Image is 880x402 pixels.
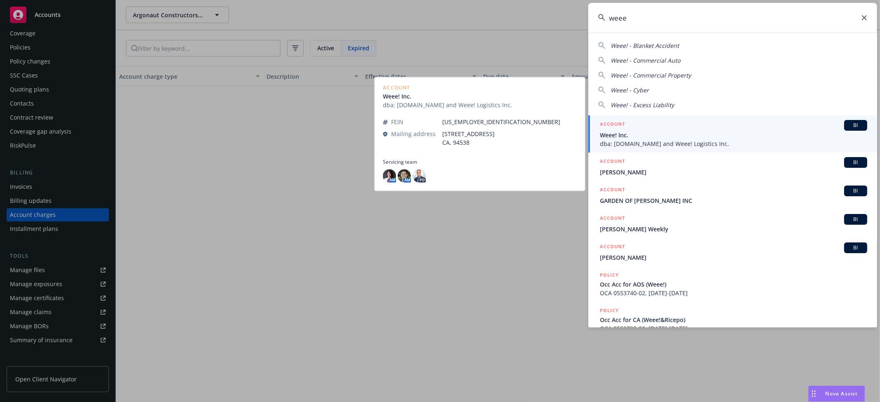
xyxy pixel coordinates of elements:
h5: ACCOUNT [600,120,625,130]
a: ACCOUNTBIGARDEN OF [PERSON_NAME] INC [588,181,877,209]
a: POLICYOcc Acc for AOS (Weee!)OCA 0553740-02, [DATE]-[DATE] [588,266,877,302]
h5: ACCOUNT [600,242,625,252]
h5: ACCOUNT [600,186,625,195]
span: Weee! - Cyber [611,86,649,94]
span: [PERSON_NAME] Weekly [600,225,867,233]
a: POLICYOcc Acc for CA (Weee!&Ricepo)OCA 0553738-02, [DATE]-[DATE] [588,302,877,337]
h5: POLICY [600,271,619,279]
span: dba: [DOMAIN_NAME] and Weee! Logistics Inc. [600,139,867,148]
span: Weee! - Excess Liability [611,101,674,109]
span: BI [847,244,864,252]
span: Nova Assist [826,390,858,397]
a: ACCOUNTBI[PERSON_NAME] Weekly [588,209,877,238]
span: [PERSON_NAME] [600,168,867,176]
a: ACCOUNTBI[PERSON_NAME] [588,153,877,181]
h5: POLICY [600,306,619,315]
span: OCA 0553738-02, [DATE]-[DATE] [600,324,867,333]
span: Weee! - Blanket Accident [611,42,679,49]
span: BI [847,122,864,129]
span: BI [847,216,864,223]
span: BI [847,159,864,166]
span: Occ Acc for CA (Weee!&Ricepo) [600,315,867,324]
a: ACCOUNTBIWeee! Inc.dba: [DOMAIN_NAME] and Weee! Logistics Inc. [588,115,877,153]
h5: ACCOUNT [600,157,625,167]
h5: ACCOUNT [600,214,625,224]
span: BI [847,187,864,195]
a: ACCOUNTBI[PERSON_NAME] [588,238,877,266]
span: Occ Acc for AOS (Weee!) [600,280,867,289]
button: Nova Assist [808,386,865,402]
input: Search... [588,3,877,33]
span: Weee! Inc. [600,131,867,139]
span: Weee! - Commercial Property [611,71,691,79]
span: Weee! - Commercial Auto [611,56,680,64]
span: OCA 0553740-02, [DATE]-[DATE] [600,289,867,297]
span: GARDEN OF [PERSON_NAME] INC [600,196,867,205]
div: Drag to move [809,386,819,402]
span: [PERSON_NAME] [600,253,867,262]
